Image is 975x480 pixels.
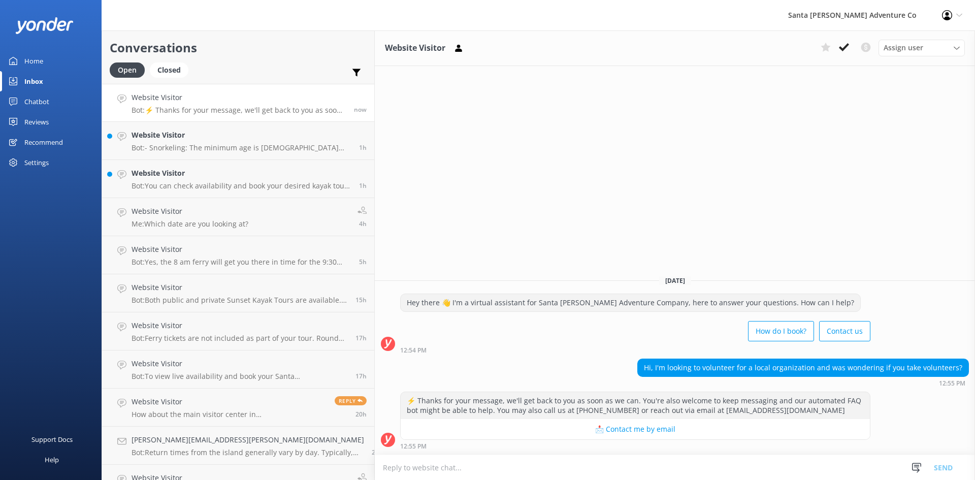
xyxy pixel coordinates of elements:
span: Oct 08 2025 07:25pm (UTC -07:00) America/Tijuana [355,334,367,342]
a: Website VisitorHow about the main visitor center in [GEOGRAPHIC_DATA]Reply20h [102,389,374,427]
span: Oct 09 2025 08:30am (UTC -07:00) America/Tijuana [359,219,367,228]
h4: Website Visitor [132,396,327,407]
p: Bot: Ferry tickets are not included as part of your tour. Round trip day tickets to Scorpion [GEO... [132,334,348,343]
div: Chatbot [24,91,49,112]
h4: Website Visitor [132,92,346,103]
a: [PERSON_NAME][EMAIL_ADDRESS][PERSON_NAME][DOMAIN_NAME]Bot:Return times from the island generally ... [102,427,374,465]
button: 📩 Contact me by email [401,419,870,439]
h4: Website Visitor [132,320,348,331]
div: Hi, I'm looking to volunteer for a local organization and was wondering if you take volunteers? [638,359,968,376]
p: Bot: Yes, the 8 am ferry will get you there in time for the 9:30 tour. You must ensure that your ... [132,258,351,267]
h4: Website Visitor [132,206,248,217]
a: Website VisitorBot:- Snorkeling: The minimum age is [DEMOGRAPHIC_DATA] years old. - For the Snork... [102,122,374,160]
p: Bot: Return times from the island generally vary by day. Typically, the ferry departs from the is... [132,448,364,457]
span: Oct 09 2025 11:44am (UTC -07:00) America/Tijuana [359,143,367,152]
div: Home [24,51,43,71]
strong: 12:54 PM [400,347,427,354]
div: Open [110,62,145,78]
strong: 12:55 PM [939,380,965,387]
div: Closed [150,62,188,78]
p: Bot: ⚡ Thanks for your message, we'll get back to you as soon as we can. You're also welcome to k... [132,106,346,115]
p: Bot: - Snorkeling: The minimum age is [DEMOGRAPHIC_DATA] years old. - For the Snorkel & Kayak Tou... [132,143,351,152]
div: Assign User [879,40,965,56]
a: Closed [150,64,193,75]
a: Website VisitorMe:Which date are you looking at?4h [102,198,374,236]
div: Oct 09 2025 12:55pm (UTC -07:00) America/Tijuana [400,442,870,450]
span: Oct 08 2025 07:01pm (UTC -07:00) America/Tijuana [355,372,367,380]
button: Contact us [819,321,870,341]
span: [DATE] [659,276,691,285]
h3: Website Visitor [385,42,445,55]
div: Recommend [24,132,63,152]
div: Reviews [24,112,49,132]
div: Settings [24,152,49,173]
p: How about the main visitor center in [GEOGRAPHIC_DATA] [132,410,327,419]
h4: [PERSON_NAME][EMAIL_ADDRESS][PERSON_NAME][DOMAIN_NAME] [132,434,364,445]
a: Website VisitorBot:You can check availability and book your desired kayak tour online. Please vis... [102,160,374,198]
div: Oct 09 2025 12:54pm (UTC -07:00) America/Tijuana [400,346,870,354]
div: Help [45,450,59,470]
a: Open [110,64,150,75]
div: Oct 09 2025 12:55pm (UTC -07:00) America/Tijuana [637,379,969,387]
h4: Website Visitor [132,168,351,179]
p: Me: Which date are you looking at? [132,219,248,229]
span: Reply [335,396,367,405]
span: Oct 09 2025 11:26am (UTC -07:00) America/Tijuana [359,181,367,190]
span: Assign user [884,42,923,53]
span: Oct 08 2025 02:49pm (UTC -07:00) America/Tijuana [372,448,383,457]
span: Oct 08 2025 03:57pm (UTC -07:00) America/Tijuana [355,410,367,419]
button: How do I book? [748,321,814,341]
span: Oct 08 2025 09:24pm (UTC -07:00) America/Tijuana [355,296,367,304]
a: Website VisitorBot:To view live availability and book your Santa [PERSON_NAME] Adventure tour, pl... [102,350,374,389]
p: Bot: You can check availability and book your desired kayak tour online. Please visit [URL][DOMAI... [132,181,351,190]
a: Website VisitorBot:⚡ Thanks for your message, we'll get back to you as soon as we can. You're als... [102,84,374,122]
div: Hey there 👋 I'm a virtual assistant for Santa [PERSON_NAME] Adventure Company, here to answer you... [401,294,860,311]
h4: Website Visitor [132,130,351,141]
img: yonder-white-logo.png [15,17,74,34]
strong: 12:55 PM [400,443,427,450]
a: Website VisitorBot:Ferry tickets are not included as part of your tour. Round trip day tickets to... [102,312,374,350]
h4: Website Visitor [132,282,348,293]
span: Oct 09 2025 12:55pm (UTC -07:00) America/Tijuana [354,105,367,114]
h4: Website Visitor [132,358,348,369]
h2: Conversations [110,38,367,57]
p: Bot: Both public and private Sunset Kayak Tours are available. You can check availability and boo... [132,296,348,305]
div: Inbox [24,71,43,91]
a: Website VisitorBot:Both public and private Sunset Kayak Tours are available. You can check availa... [102,274,374,312]
a: Website VisitorBot:Yes, the 8 am ferry will get you there in time for the 9:30 tour. You must ens... [102,236,374,274]
span: Oct 09 2025 07:53am (UTC -07:00) America/Tijuana [359,258,367,266]
p: Bot: To view live availability and book your Santa [PERSON_NAME] Adventure tour, please visit [UR... [132,372,348,381]
div: Support Docs [31,429,73,450]
div: ⚡ Thanks for your message, we'll get back to you as soon as we can. You're also welcome to keep m... [401,392,870,419]
h4: Website Visitor [132,244,351,255]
